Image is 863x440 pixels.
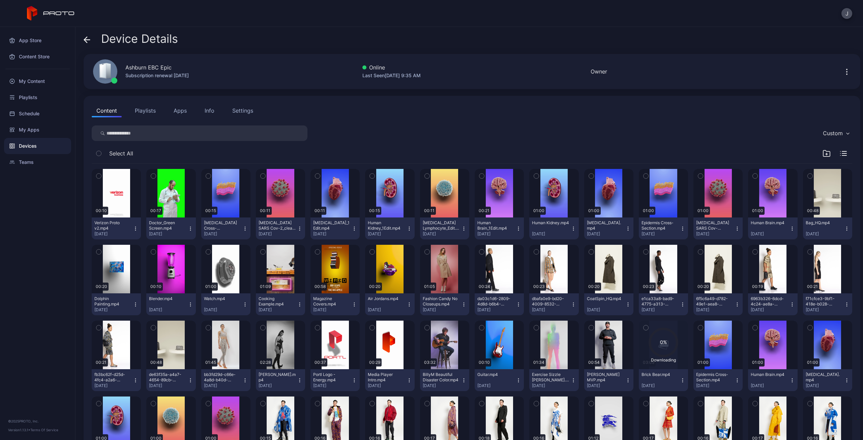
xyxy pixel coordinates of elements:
[420,217,469,239] button: [MEDICAL_DATA] Lymphocyte_Edit.mp4[DATE]
[587,231,625,237] div: [DATE]
[101,32,178,45] span: Device Details
[532,383,570,388] div: [DATE]
[642,296,679,307] div: e1ca33a8-bad9-4775-a313-8cfbe0fc2f7c.mp4
[584,217,633,239] button: [MEDICAL_DATA].mp4[DATE]
[125,63,172,71] div: Ashburn EBC Epic
[649,357,678,363] div: Downloading
[696,220,733,231] div: Covid-19 SARS Cov-2_clean.mp4
[146,217,196,239] button: Doctor_Green Screen.mp4[DATE]
[423,231,461,237] div: [DATE]
[149,231,187,237] div: [DATE]
[125,71,189,80] div: Subscription renewal [DATE]
[310,369,360,391] button: Portl Logo - Energy.mp4[DATE]
[313,307,352,313] div: [DATE]
[201,369,250,391] button: bb3fd29d-c66e-4a8d-b40d-cdda80134def.mp4[DATE]
[696,383,735,388] div: [DATE]
[806,220,843,226] div: Bag_HQ.mp4
[696,372,733,383] div: Epidermis Cross-Section.mp4
[696,231,735,237] div: [DATE]
[475,217,524,239] button: Human Brain_1Edit.mp4[DATE]
[169,104,191,117] button: Apps
[420,369,469,391] button: BillyM Beautiful Disaster Color.mp4[DATE]
[232,107,253,115] div: Settings
[806,296,843,307] div: f71cfce3-9bf1-418e-b028-c5fbb2ba2d4a.mp4
[313,372,350,383] div: Portl Logo - Energy.mp4
[368,220,405,231] div: Human Kidney_1Edit.mp4
[803,293,852,315] button: f71cfce3-9bf1-418e-b028-c5fbb2ba2d4a.mp4[DATE]
[584,293,633,315] button: CoatSpin_HQ.mp4[DATE]
[529,217,578,239] button: Human Kidney.mp4[DATE]
[841,8,852,19] button: J
[748,217,797,239] button: Human Brain.mp4[DATE]
[806,231,844,237] div: [DATE]
[587,372,624,383] div: Albert Pujols MVP.mp4
[362,71,421,80] div: Last Seen [DATE] 9:35 AM
[130,104,160,117] button: Playlists
[532,372,569,383] div: Exercise Sizzle Lizzy.mp4
[149,307,187,313] div: [DATE]
[228,104,258,117] button: Settings
[259,231,297,237] div: [DATE]
[423,383,461,388] div: [DATE]
[423,296,460,307] div: Fashion Candy No Closeups.mp4
[751,383,789,388] div: [DATE]
[820,125,852,141] button: Custom
[313,296,350,307] div: Magazine Covers.mp4
[149,296,186,301] div: Blender.mp4
[4,73,71,89] a: My Content
[259,307,297,313] div: [DATE]
[200,104,219,117] button: Info
[4,138,71,154] a: Devices
[146,293,196,315] button: Blender.mp4[DATE]
[475,293,524,315] button: da03c1d6-2809-4d8d-b6b4-242c63742140.mp4[DATE]
[532,307,570,313] div: [DATE]
[423,372,460,383] div: BillyM Beautiful Disaster Color.mp4
[94,296,131,307] div: Dolphin Painting.mp4
[94,307,133,313] div: [DATE]
[639,293,688,315] button: e1ca33a8-bad9-4775-a313-8cfbe0fc2f7c.mp4[DATE]
[204,307,242,313] div: [DATE]
[693,217,743,239] button: [MEDICAL_DATA] SARS Cov-2_clean.mp4[DATE]
[4,106,71,122] a: Schedule
[4,89,71,106] div: Playlists
[477,220,514,231] div: Human Brain_1Edit.mp4
[4,49,71,65] a: Content Store
[806,307,844,313] div: [DATE]
[204,296,241,301] div: Watch.mp4
[751,231,789,237] div: [DATE]
[587,220,624,231] div: Human Heart.mp4
[8,418,67,424] div: © 2025 PROTO, Inc.
[693,293,743,315] button: 6f5c6a49-d782-49e1-aea8-e29103a1d3eb.mp4[DATE]
[204,220,241,231] div: Epidermis Cross-Section_1Edit.mp4
[149,372,186,383] div: de63f35a-a4a7-4654-89cb-24e3d7f5fe4b.mp4
[204,372,241,383] div: bb3fd29d-c66e-4a8d-b40d-cdda80134def.mp4
[532,231,570,237] div: [DATE]
[368,296,405,301] div: Air Jordans.mp4
[109,149,133,157] span: Select All
[4,154,71,170] a: Teams
[587,307,625,313] div: [DATE]
[693,369,743,391] button: Epidermis Cross-Section.mp4[DATE]
[259,383,297,388] div: [DATE]
[368,307,406,313] div: [DATE]
[806,383,844,388] div: [DATE]
[751,307,789,313] div: [DATE]
[529,369,578,391] button: Exercise Sizzle [PERSON_NAME].mp4[DATE]
[532,220,569,226] div: Human Kidney.mp4
[4,122,71,138] div: My Apps
[477,383,516,388] div: [DATE]
[823,130,843,137] div: Custom
[259,296,296,307] div: Cooking Example.mp4
[423,220,460,231] div: T-Cell Lymphocyte_Edit.mp4
[94,383,133,388] div: [DATE]
[149,220,186,231] div: Doctor_Green Screen.mp4
[92,104,122,117] button: Content
[201,217,250,239] button: [MEDICAL_DATA] Cross-Section_1Edit.mp4[DATE]
[529,293,578,315] button: dbafa0e9-bd20-4009-8532-23ec39fd59ac.mp4[DATE]
[587,383,625,388] div: [DATE]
